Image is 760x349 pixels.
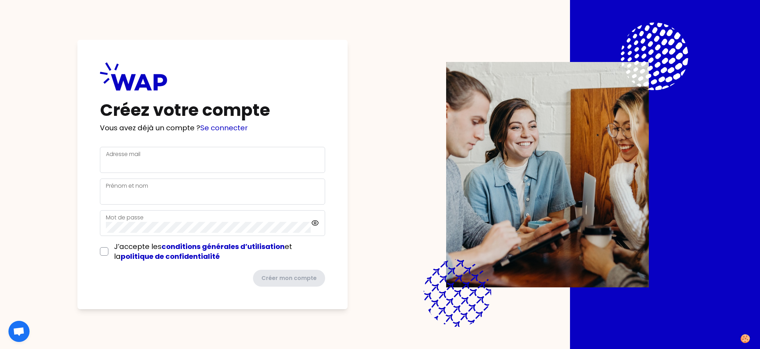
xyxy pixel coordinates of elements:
[200,123,248,133] a: Se connecter
[106,182,148,190] label: Prénom et nom
[446,62,649,287] img: Description
[736,330,755,347] button: Manage your preferences about cookies
[161,242,285,251] a: conditions générales d’utilisation
[253,270,325,287] button: Créer mon compte
[121,251,220,261] a: politique de confidentialité
[100,102,325,119] h1: Créez votre compte
[106,213,144,222] label: Mot de passe
[8,321,30,342] a: Ouvrir le chat
[100,123,325,133] p: Vous avez déjà un compte ?
[114,242,292,261] span: J’accepte les et la
[106,150,140,158] label: Adresse mail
